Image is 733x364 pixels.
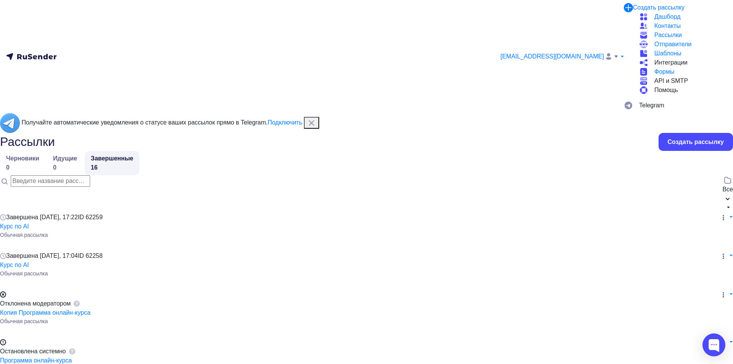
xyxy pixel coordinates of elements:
span: 62258 [86,252,103,259]
span: Рассылки [654,31,682,40]
span: Интеграции [654,58,688,67]
div: 0 [6,163,39,172]
a: Формы [639,67,727,76]
a: [EMAIL_ADDRESS][DOMAIN_NAME] [501,52,624,61]
a: Контакты [639,21,727,31]
div: Создать рассылку [633,3,685,12]
span: Формы [654,67,674,76]
span: Помощь [654,86,678,95]
div: Все [722,185,733,194]
a: Дашборд [639,12,727,21]
div: 16 [91,163,133,172]
span: Дашборд [654,12,681,21]
div: Создать рассылку [668,138,724,146]
input: Введите название рассылки [11,175,90,187]
span: API и SMTP [654,76,688,86]
span: Контакты [654,21,681,31]
span: Отправители [654,40,691,49]
span: Шаблоны [654,49,681,58]
span: [EMAIL_ADDRESS][DOMAIN_NAME] [501,52,604,61]
span: Получайте автоматические уведомления о статусе ваших рассылок прямо в Telegram. [21,119,302,126]
a: Подключить [268,119,302,126]
a: Отправители [639,40,727,49]
button: Все [722,175,733,213]
a: Шаблоны [639,49,727,58]
span: ID [78,214,84,220]
span: ID [78,252,84,259]
a: Завершенные16 [85,151,139,175]
span: 62259 [86,214,103,220]
a: Рассылки [639,31,727,40]
div: 0 [53,163,77,172]
span: Telegram [639,101,664,110]
a: Идущие0 [47,151,83,175]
